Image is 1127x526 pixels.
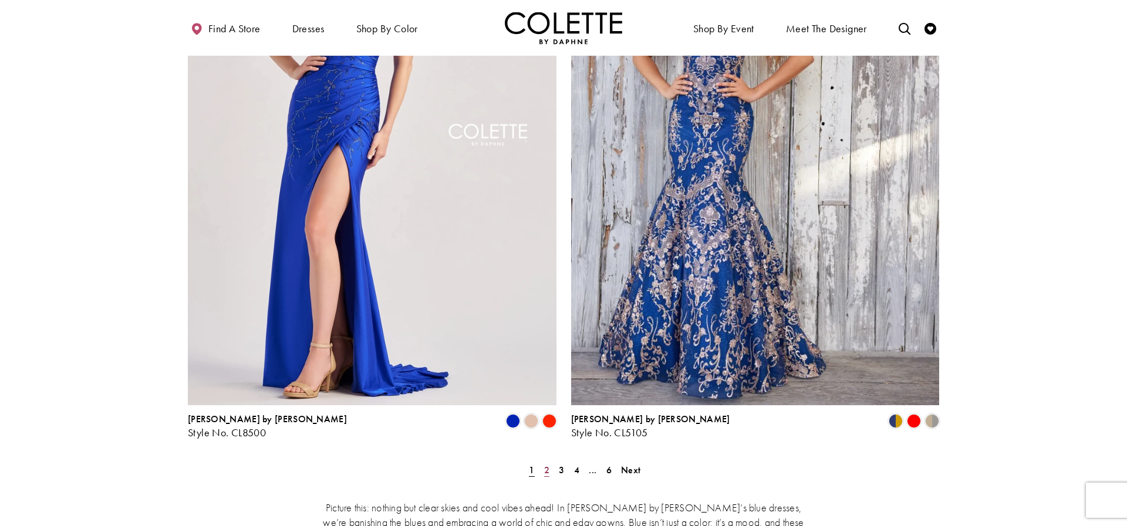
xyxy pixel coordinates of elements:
[188,12,263,44] a: Find a store
[786,23,867,35] span: Meet the designer
[208,23,261,35] span: Find a store
[621,464,640,476] span: Next
[541,461,553,479] a: Page 2
[542,414,556,428] i: Scarlet
[690,12,757,44] span: Shop By Event
[693,23,754,35] span: Shop By Event
[925,414,939,428] i: Gold/Pewter
[571,414,730,439] div: Colette by Daphne Style No. CL5105
[896,12,913,44] a: Toggle search
[922,12,939,44] a: Check Wishlist
[525,461,538,479] span: Current Page
[188,413,347,425] span: [PERSON_NAME] by [PERSON_NAME]
[589,464,596,476] span: ...
[606,464,612,476] span: 6
[585,461,600,479] a: ...
[544,464,549,476] span: 2
[524,414,538,428] i: Champagne
[571,413,730,425] span: [PERSON_NAME] by [PERSON_NAME]
[188,414,347,439] div: Colette by Daphne Style No. CL8500
[618,461,644,479] a: Next Page
[505,12,622,44] img: Colette by Daphne
[571,461,583,479] a: Page 4
[603,461,615,479] a: Page 6
[529,464,534,476] span: 1
[559,464,564,476] span: 3
[505,12,622,44] a: Visit Home Page
[353,12,421,44] span: Shop by color
[356,23,418,35] span: Shop by color
[571,426,648,439] span: Style No. CL5105
[506,414,520,428] i: Royal Blue
[907,414,921,428] i: Red
[188,426,266,439] span: Style No. CL8500
[555,461,568,479] a: Page 3
[783,12,870,44] a: Meet the designer
[889,414,903,428] i: Navy Blue/Gold
[289,12,328,44] span: Dresses
[574,464,579,476] span: 4
[292,23,325,35] span: Dresses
